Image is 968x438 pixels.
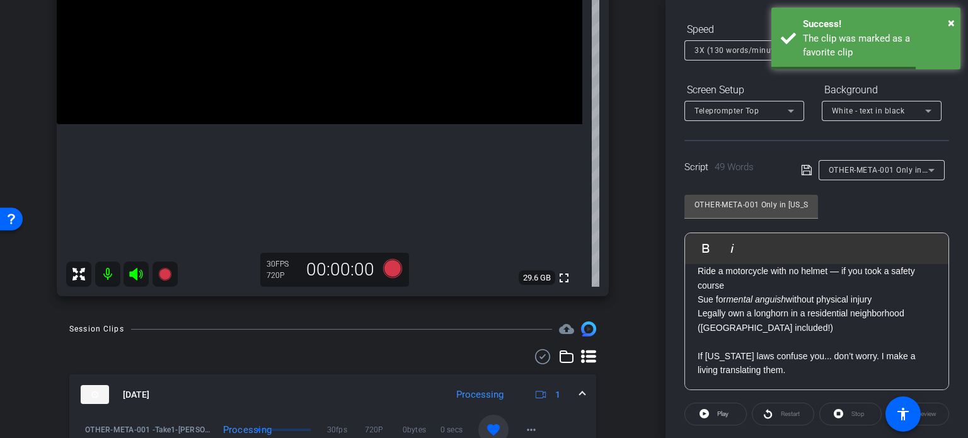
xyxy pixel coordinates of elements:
[694,107,759,115] span: Teleprompter Top
[441,424,478,436] span: 0 secs
[524,422,539,437] mat-icon: more_horiz
[948,13,955,32] button: Close
[519,270,555,285] span: 29.6 GB
[327,424,365,436] span: 30fps
[123,388,149,401] span: [DATE]
[803,17,951,32] div: Success!
[726,294,786,304] em: mental anguish
[896,406,911,422] mat-icon: accessibility
[803,32,951,60] div: The clip was marked as a favorite clip
[559,321,574,337] mat-icon: cloud_upload
[832,107,905,115] span: White - text in black
[365,424,403,436] span: 720P
[217,424,253,436] div: Processing
[684,403,747,425] button: Play
[684,79,804,101] div: Screen Setup
[684,19,804,40] div: Speed
[275,260,289,268] span: FPS
[81,385,109,404] img: thumb-nail
[698,264,936,335] p: Ride a motorcycle with no helmet — if you took a safety course Sue for without physical injury Le...
[69,374,596,415] mat-expansion-panel-header: thumb-nail[DATE]Processing1
[403,424,441,436] span: 0bytes
[694,197,808,212] input: Title
[450,388,510,402] div: Processing
[684,160,783,175] div: Script
[69,323,124,335] div: Session Clips
[717,410,729,417] span: Play
[581,321,596,337] img: Session clips
[555,388,560,401] span: 1
[948,15,955,30] span: ×
[486,422,501,437] mat-icon: favorite
[715,161,754,173] span: 49 Words
[559,321,574,337] span: Destinations for your clips
[267,270,298,280] div: 720P
[298,259,383,280] div: 00:00:00
[698,335,936,377] p: If [US_STATE] laws confuse you... don’t worry. I make a living translating them.
[822,79,942,101] div: Background
[694,236,718,261] button: Bold (Ctrl+B)
[85,424,211,436] span: OTHER-META-001 -Take1-[PERSON_NAME]-Shoot30-09102025-2025-09-10-15-08-26-431-0
[267,259,298,269] div: 30
[556,270,572,285] mat-icon: fullscreen
[694,46,781,55] span: 3X (130 words/minute)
